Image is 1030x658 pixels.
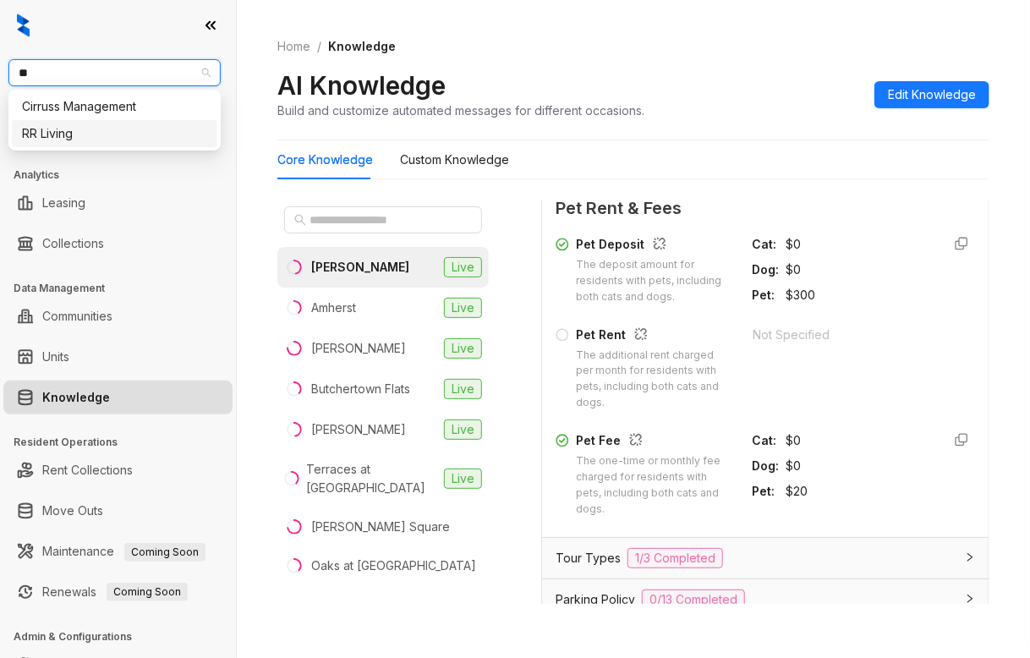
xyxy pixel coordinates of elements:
span: collapsed [965,594,975,604]
div: $300 [786,286,928,304]
li: Leasing [3,186,233,220]
span: search [294,214,306,226]
div: RR Living [12,120,217,147]
div: RR Living [22,124,207,143]
a: Rent Collections [42,453,133,487]
span: Coming Soon [107,583,188,601]
a: Move Outs [42,494,103,528]
li: / [317,37,321,56]
div: Core Knowledge [277,151,373,169]
h2: AI Knowledge [277,69,446,101]
h3: Analytics [14,167,236,183]
div: The deposit amount for residents with pets, including both cats and dogs. [576,257,731,305]
div: Cirruss Management [22,97,207,116]
span: collapsed [965,552,975,562]
div: Butchertown Flats [311,380,410,398]
li: Rent Collections [3,453,233,487]
div: Dog : [752,260,779,279]
div: $0 [786,457,928,475]
button: Edit Knowledge [874,81,989,108]
li: Knowledge [3,381,233,414]
span: 0/13 Completed [642,589,745,610]
span: Coming Soon [124,543,205,562]
div: Custom Knowledge [400,151,509,169]
div: [PERSON_NAME] [311,420,406,439]
div: Oaks at [GEOGRAPHIC_DATA] [311,557,476,575]
a: Collections [42,227,104,260]
div: Parking Policy0/13 Completed [542,579,989,620]
li: Move Outs [3,494,233,528]
div: $0 [786,260,928,279]
a: Units [42,340,69,374]
div: The one-time or monthly fee charged for residents with pets, including both cats and dogs. [576,453,731,517]
div: Not Specified [753,326,929,344]
div: Pet : [752,286,779,304]
div: [PERSON_NAME] [311,339,406,358]
div: [PERSON_NAME] [311,258,409,277]
div: Cat : [752,235,779,254]
a: Knowledge [42,381,110,414]
span: Tour Types [556,549,621,568]
a: Communities [42,299,112,333]
span: Pet Rent & Fees [556,195,975,222]
h3: Admin & Configurations [14,629,236,644]
div: The additional rent charged per month for residents with pets, including both cats and dogs. [576,348,732,411]
span: Live [444,379,482,399]
div: Pet : [752,482,779,501]
span: 1/3 Completed [627,548,723,568]
a: Home [274,37,314,56]
li: Renewals [3,575,233,609]
div: Pet Fee [576,431,731,453]
h3: Resident Operations [14,435,236,450]
li: Maintenance [3,535,233,568]
span: Edit Knowledge [888,85,976,104]
div: $0 [786,431,928,450]
div: [PERSON_NAME] Square [311,518,450,536]
span: Knowledge [328,39,396,53]
li: Leads [3,113,233,147]
div: $20 [786,482,928,501]
span: Live [444,257,482,277]
h3: Data Management [14,281,236,296]
div: Build and customize automated messages for different occasions. [277,101,644,119]
li: Communities [3,299,233,333]
div: Cirruss Management [12,93,217,120]
span: Live [444,469,482,489]
div: Tour Types1/3 Completed [542,538,989,578]
div: $0 [786,235,928,254]
li: Collections [3,227,233,260]
div: Terraces at [GEOGRAPHIC_DATA] [306,460,437,497]
img: logo [17,14,30,37]
div: Dog : [752,457,779,475]
span: Live [444,298,482,318]
div: Pet Rent [576,326,732,348]
div: Amherst [311,299,356,317]
a: RenewalsComing Soon [42,575,188,609]
div: Pet Deposit [576,235,731,257]
span: Live [444,419,482,440]
span: Live [444,338,482,359]
a: Leasing [42,186,85,220]
span: Parking Policy [556,590,635,609]
div: Cat : [752,431,779,450]
li: Units [3,340,233,374]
